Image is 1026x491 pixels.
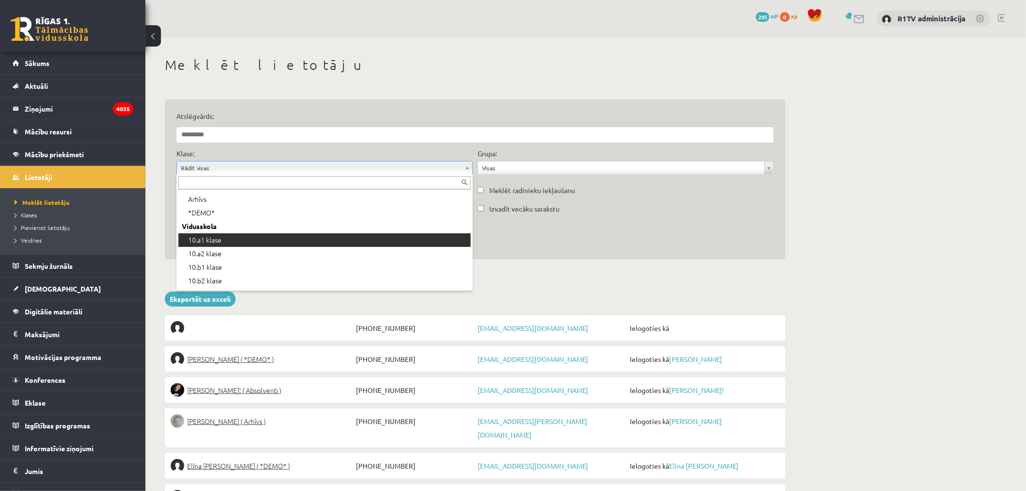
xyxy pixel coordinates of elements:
[178,233,471,247] div: 10.a1 klase
[178,274,471,288] div: 10.b2 klase
[178,220,471,233] div: Vidusskola
[178,193,471,206] div: Arhīvs
[178,261,471,274] div: 10.b1 klase
[178,247,471,261] div: 10.a2 klase
[178,288,471,301] div: 10.c1 klase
